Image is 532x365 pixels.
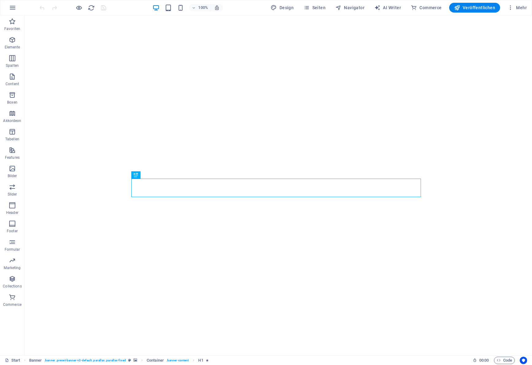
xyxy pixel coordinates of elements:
button: AI Writer [372,3,403,13]
p: Bilder [8,173,17,178]
span: Mehr [507,5,527,11]
p: Header [6,210,18,215]
p: Formular [5,247,20,252]
p: Tabellen [5,137,19,142]
p: Spalten [6,63,19,68]
button: Klicke hier, um den Vorschau-Modus zu verlassen [75,4,83,11]
p: Boxen [7,100,17,105]
p: Footer [7,229,18,234]
p: Collections [3,284,21,289]
span: . banner .preset-banner-v3-default .parallax .parallax-fixed [44,357,125,364]
i: Element enthält eine Animation [206,359,209,362]
button: Veröffentlichen [449,3,500,13]
button: Seiten [301,3,328,13]
p: Akkordeon [3,118,21,123]
span: . banner-content [166,357,189,364]
span: Klick zum Auswählen. Doppelklick zum Bearbeiten [29,357,42,364]
span: Klick zum Auswählen. Doppelklick zum Bearbeiten [147,357,164,364]
button: 100% [189,4,211,11]
span: Seiten [303,5,326,11]
span: Veröffentlichen [454,5,495,11]
i: Bei Größenänderung Zoomstufe automatisch an das gewählte Gerät anpassen. [214,5,220,10]
button: Mehr [505,3,529,13]
p: Content [6,82,19,86]
span: Commerce [411,5,442,11]
i: Element verfügt über einen Hintergrund [133,359,137,362]
button: Navigator [333,3,367,13]
nav: breadcrumb [29,357,209,364]
span: Klick zum Auswählen. Doppelklick zum Bearbeiten [198,357,203,364]
button: Commerce [408,3,444,13]
h6: Session-Zeit [473,357,489,364]
button: Usercentrics [520,357,527,364]
p: Commerce [3,302,21,307]
p: Favoriten [4,26,20,31]
span: 00 00 [479,357,489,364]
p: Slider [8,192,17,197]
i: Seite neu laden [88,4,95,11]
p: Elemente [5,45,20,50]
div: Design (Strg+Alt+Y) [268,3,296,13]
button: Design [268,3,296,13]
button: reload [87,4,95,11]
p: Features [5,155,20,160]
span: AI Writer [374,5,401,11]
i: Dieses Element ist ein anpassbares Preset [128,359,131,362]
p: Marketing [4,265,21,270]
span: Design [271,5,294,11]
button: Code [494,357,515,364]
span: Navigator [335,5,364,11]
span: Code [497,357,512,364]
span: : [484,358,484,363]
h6: 100% [198,4,208,11]
a: Klick, um Auswahl aufzuheben. Doppelklick öffnet Seitenverwaltung [5,357,20,364]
